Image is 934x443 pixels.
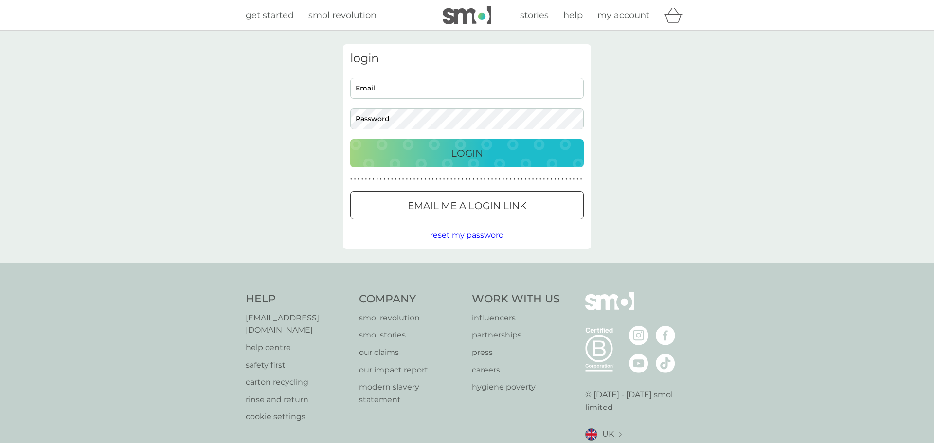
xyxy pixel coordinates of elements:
[495,177,497,182] p: ●
[580,177,582,182] p: ●
[376,177,378,182] p: ●
[458,177,460,182] p: ●
[503,177,504,182] p: ●
[565,177,567,182] p: ●
[435,177,437,182] p: ●
[361,177,363,182] p: ●
[408,198,526,213] p: Email me a login link
[359,329,463,341] a: smol stories
[547,177,549,182] p: ●
[359,292,463,307] h4: Company
[563,8,583,22] a: help
[484,177,486,182] p: ●
[421,177,423,182] p: ●
[354,177,356,182] p: ●
[246,10,294,20] span: get started
[514,177,516,182] p: ●
[528,177,530,182] p: ●
[521,177,523,182] p: ●
[350,139,584,167] button: Login
[402,177,404,182] p: ●
[480,177,482,182] p: ●
[473,177,475,182] p: ●
[395,177,397,182] p: ●
[476,177,478,182] p: ●
[656,326,675,345] img: visit the smol Facebook page
[410,177,412,182] p: ●
[451,145,483,161] p: Login
[432,177,434,182] p: ●
[359,346,463,359] a: our claims
[373,177,375,182] p: ●
[491,177,493,182] p: ●
[499,177,501,182] p: ●
[246,393,349,406] p: rinse and return
[472,329,560,341] a: partnerships
[562,177,564,182] p: ●
[629,326,648,345] img: visit the smol Instagram page
[380,177,382,182] p: ●
[359,312,463,324] a: smol revolution
[308,10,377,20] span: smol revolution
[454,177,456,182] p: ●
[472,312,560,324] a: influencers
[417,177,419,182] p: ●
[524,177,526,182] p: ●
[520,8,549,22] a: stories
[536,177,538,182] p: ●
[462,177,464,182] p: ●
[439,177,441,182] p: ●
[629,354,648,373] img: visit the smol Youtube page
[520,10,549,20] span: stories
[246,341,349,354] a: help centre
[569,177,571,182] p: ●
[350,177,352,182] p: ●
[398,177,400,182] p: ●
[406,177,408,182] p: ●
[597,10,649,20] span: my account
[425,177,427,182] p: ●
[246,359,349,372] a: safety first
[384,177,386,182] p: ●
[430,229,504,242] button: reset my password
[308,8,377,22] a: smol revolution
[246,8,294,22] a: get started
[532,177,534,182] p: ●
[359,364,463,376] a: our impact report
[517,177,519,182] p: ●
[472,364,560,376] a: careers
[558,177,560,182] p: ●
[246,410,349,423] a: cookie settings
[450,177,452,182] p: ●
[576,177,578,182] p: ●
[551,177,553,182] p: ●
[539,177,541,182] p: ●
[510,177,512,182] p: ●
[597,8,649,22] a: my account
[506,177,508,182] p: ●
[430,230,504,240] span: reset my password
[585,292,634,325] img: smol
[369,177,371,182] p: ●
[246,312,349,337] p: [EMAIL_ADDRESS][DOMAIN_NAME]
[585,389,689,413] p: © [DATE] - [DATE] smol limited
[365,177,367,182] p: ●
[443,6,491,24] img: smol
[656,354,675,373] img: visit the smol Tiktok page
[359,381,463,406] a: modern slavery statement
[664,5,688,25] div: basket
[573,177,575,182] p: ●
[472,346,560,359] a: press
[554,177,556,182] p: ●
